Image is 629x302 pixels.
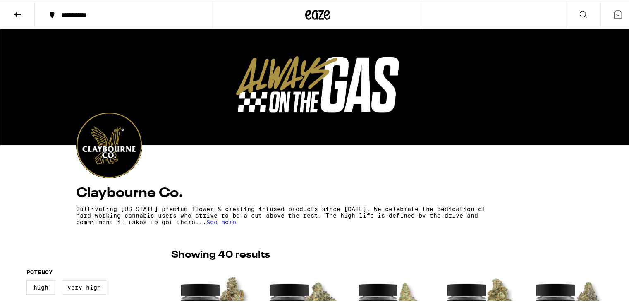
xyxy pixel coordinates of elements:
span: Hi. Need any help? [5,6,60,12]
label: High [26,279,55,293]
p: Showing 40 results [171,247,270,261]
p: Cultivating [US_STATE] premium flower & creating infused products since [DATE]. We celebrate the ... [76,204,486,224]
label: Very High [62,279,106,293]
span: See more [206,217,236,224]
h4: Claybourne Co. [76,185,559,198]
img: Claybourne Co. logo [77,111,142,176]
legend: Potency [26,267,53,274]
